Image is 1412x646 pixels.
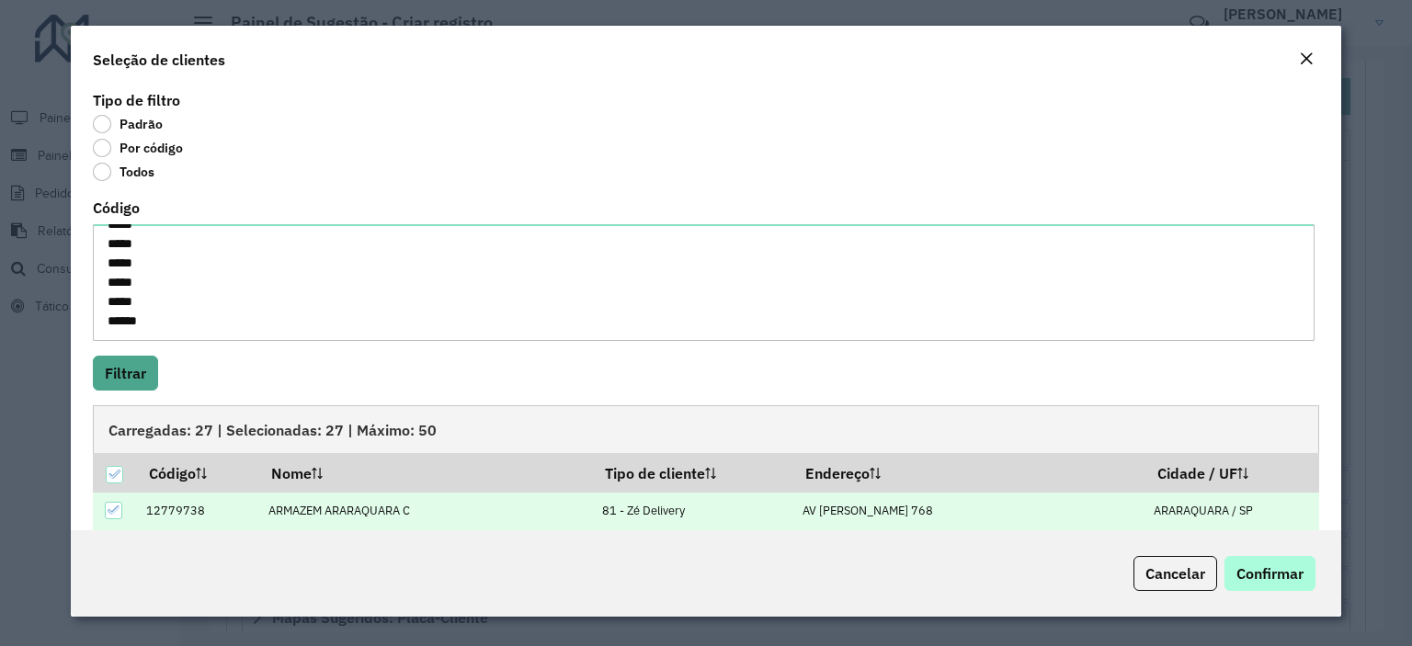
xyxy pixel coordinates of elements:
[93,139,183,157] label: Por código
[93,163,154,181] label: Todos
[93,49,225,71] h4: Seleção de clientes
[793,529,1144,567] td: AV SETE DE SETEMBRO 743
[592,529,792,567] td: 81 - Zé Delivery
[93,115,163,133] label: Padrão
[136,529,258,567] td: 12780076
[592,453,792,492] th: Tipo de cliente
[136,453,258,492] th: Código
[592,493,792,530] td: 81 - Zé Delivery
[258,529,592,567] td: ARMAZEM ARARAQUARA E
[793,453,1144,492] th: Endereço
[258,493,592,530] td: ARMAZEM ARARAQUARA C
[93,405,1319,453] div: Carregadas: 27 | Selecionadas: 27 | Máximo: 50
[1293,48,1319,72] button: Close
[136,493,258,530] td: 12779738
[793,493,1144,530] td: AV [PERSON_NAME] 768
[1224,556,1315,591] button: Confirmar
[1144,453,1319,492] th: Cidade / UF
[1133,556,1217,591] button: Cancelar
[258,453,592,492] th: Nome
[1144,493,1319,530] td: ARARAQUARA / SP
[93,356,158,391] button: Filtrar
[93,197,140,219] label: Código
[1299,51,1314,66] em: Fechar
[1145,564,1205,583] span: Cancelar
[93,89,180,111] label: Tipo de filtro
[1236,564,1304,583] span: Confirmar
[1144,529,1319,567] td: ARARAQUARA / SP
